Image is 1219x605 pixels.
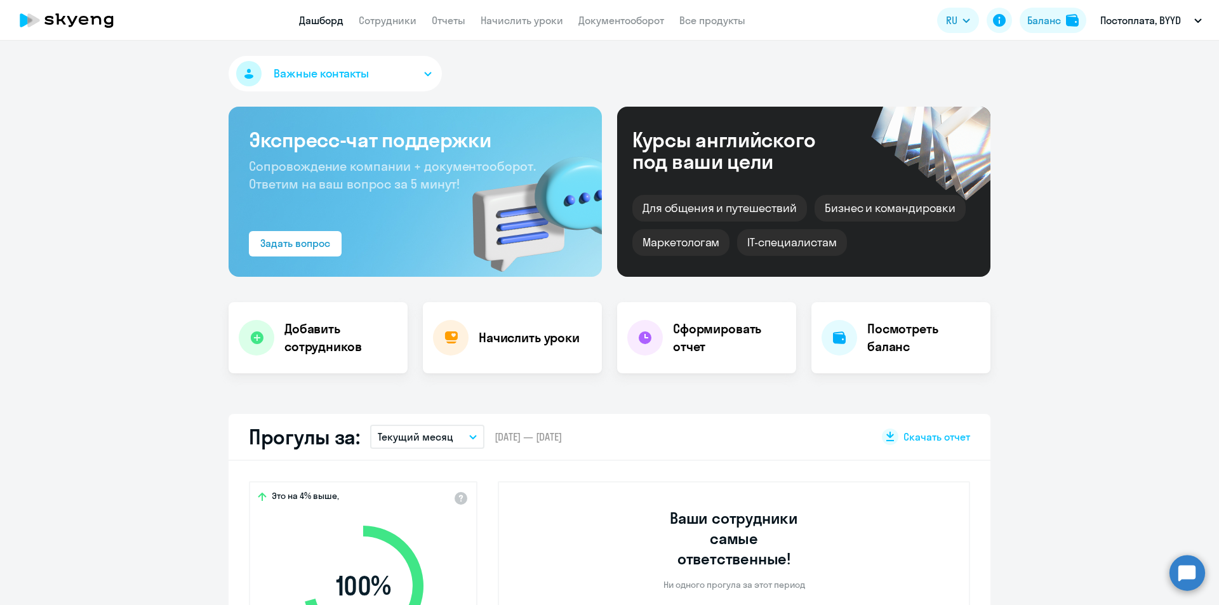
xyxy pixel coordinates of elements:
p: Ни одного прогула за этот период [663,579,805,590]
a: Документооборот [578,14,664,27]
p: Постоплата, BYYD [1100,13,1181,28]
h3: Ваши сотрудники самые ответственные! [653,508,816,569]
h4: Добавить сотрудников [284,320,397,356]
span: Скачать отчет [903,430,970,444]
a: Дашборд [299,14,343,27]
div: Бизнес и командировки [815,195,966,222]
div: Для общения и путешествий [632,195,807,222]
div: Маркетологам [632,229,729,256]
h4: Посмотреть баланс [867,320,980,356]
p: Текущий месяц [378,429,453,444]
button: Балансbalance [1020,8,1086,33]
span: RU [946,13,957,28]
a: Сотрудники [359,14,416,27]
a: Отчеты [432,14,465,27]
div: IT-специалистам [737,229,846,256]
span: Важные контакты [274,65,369,82]
button: Задать вопрос [249,231,342,256]
button: RU [937,8,979,33]
a: Начислить уроки [481,14,563,27]
div: Задать вопрос [260,236,330,251]
span: Сопровождение компании + документооборот. Ответим на ваш вопрос за 5 минут! [249,158,536,192]
button: Текущий месяц [370,425,484,449]
h2: Прогулы за: [249,424,360,449]
h4: Сформировать отчет [673,320,786,356]
img: bg-img [454,134,602,277]
button: Постоплата, BYYD [1094,5,1208,36]
div: Баланс [1027,13,1061,28]
h4: Начислить уроки [479,329,580,347]
span: Это на 4% выше, [272,490,339,505]
button: Важные контакты [229,56,442,91]
span: [DATE] — [DATE] [495,430,562,444]
span: 100 % [290,571,436,601]
a: Все продукты [679,14,745,27]
h3: Экспресс-чат поддержки [249,127,582,152]
img: balance [1066,14,1079,27]
div: Курсы английского под ваши цели [632,129,849,172]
